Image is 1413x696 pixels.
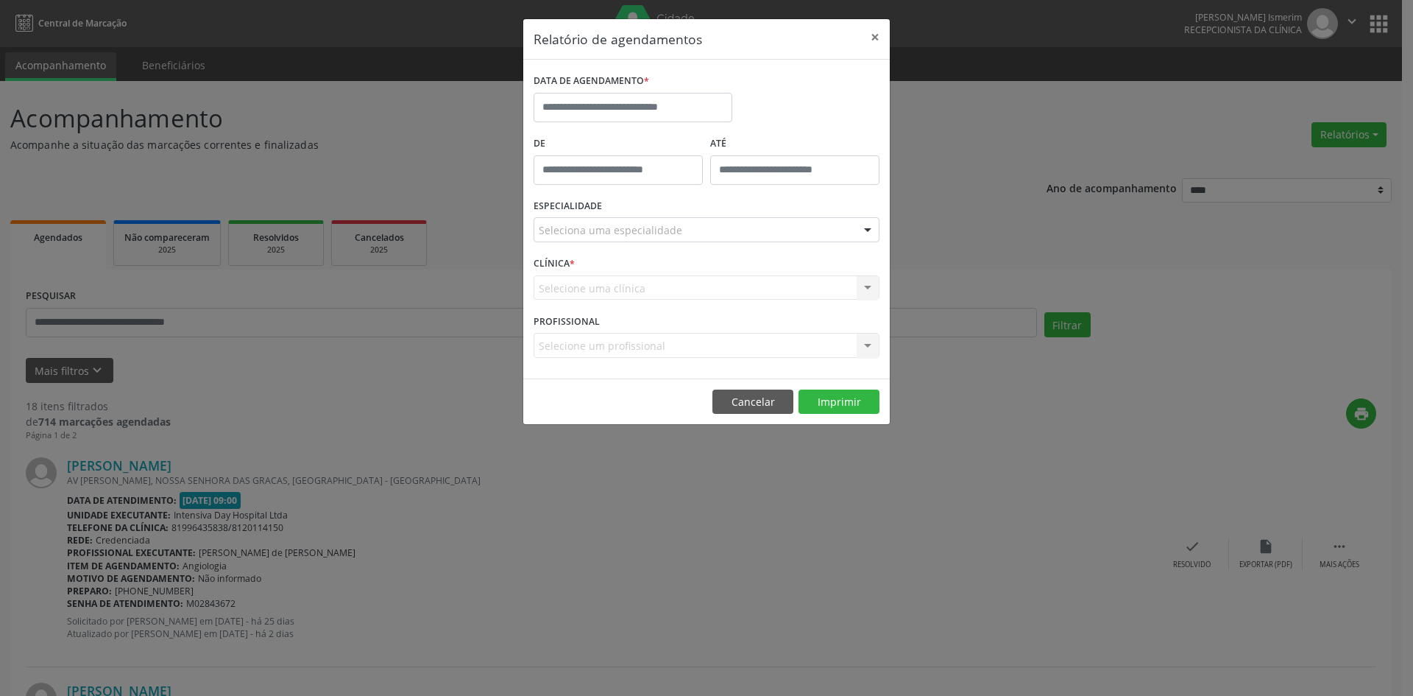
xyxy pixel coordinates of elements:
label: De [534,133,703,155]
button: Close [860,19,890,55]
button: Cancelar [712,390,793,415]
label: ESPECIALIDADE [534,195,602,218]
h5: Relatório de agendamentos [534,29,702,49]
span: Seleciona uma especialidade [539,222,682,238]
label: DATA DE AGENDAMENTO [534,70,649,93]
label: PROFISSIONAL [534,310,600,333]
label: ATÉ [710,133,879,155]
button: Imprimir [798,390,879,415]
label: CLÍNICA [534,253,575,275]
